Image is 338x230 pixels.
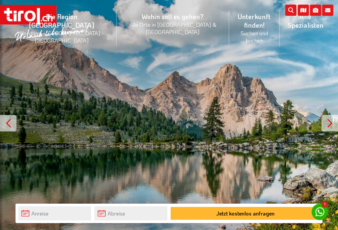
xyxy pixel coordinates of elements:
[171,207,320,220] button: Jetzt kostenlos anfragen
[321,201,328,208] span: 1
[310,5,321,16] i: Fotogalerie
[117,5,229,43] a: Wohin soll es gehen?Alle Orte in [GEOGRAPHIC_DATA] & [GEOGRAPHIC_DATA]
[322,5,333,16] i: Kontakt
[15,29,109,44] small: Nordtirol - [GEOGRAPHIC_DATA] - [GEOGRAPHIC_DATA]
[124,21,221,35] small: Alle Orte in [GEOGRAPHIC_DATA] & [GEOGRAPHIC_DATA]
[229,5,280,51] a: Unterkunft finden!Suchen und buchen
[298,5,309,16] i: Karte öffnen
[312,204,328,220] a: 1
[280,5,331,37] a: Alle Spezialisten
[7,5,117,51] a: Die Region [GEOGRAPHIC_DATA]Nordtirol - [GEOGRAPHIC_DATA] - [GEOGRAPHIC_DATA]
[94,206,167,220] input: Abreise
[18,206,91,220] input: Anreise
[237,29,272,44] small: Suchen und buchen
